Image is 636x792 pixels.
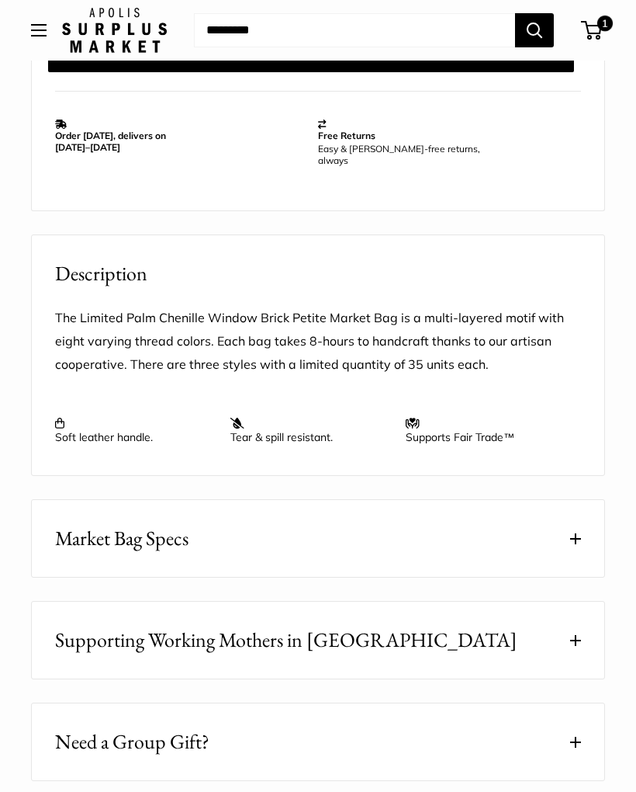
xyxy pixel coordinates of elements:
span: Market Bag Specs [55,523,188,554]
span: Supporting Working Mothers in [GEOGRAPHIC_DATA] [55,625,517,655]
p: Supports Fair Trade™ [406,416,565,444]
p: The Limited Palm Chenille Window Brick Petite Market Bag is a multi-layered motif with eight vary... [55,307,581,377]
strong: Free Returns [318,130,375,141]
button: Market Bag Specs [32,500,604,577]
button: Supporting Working Mothers in [GEOGRAPHIC_DATA] [32,602,604,679]
p: Soft leather handle. [55,416,215,444]
h2: Description [55,259,581,289]
button: Need a Group Gift? [32,703,604,780]
button: Open menu [31,24,47,36]
strong: Order [DATE], delivers on [DATE]–[DATE] [55,130,166,153]
input: Search... [194,13,515,47]
p: Easy & [PERSON_NAME]-free returns, always [318,143,573,166]
a: 1 [582,21,602,40]
button: Search [515,13,554,47]
p: Tear & spill resistant. [230,416,390,444]
span: Need a Group Gift? [55,727,209,757]
span: 1 [597,16,613,31]
img: Apolis: Surplus Market [62,8,167,53]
